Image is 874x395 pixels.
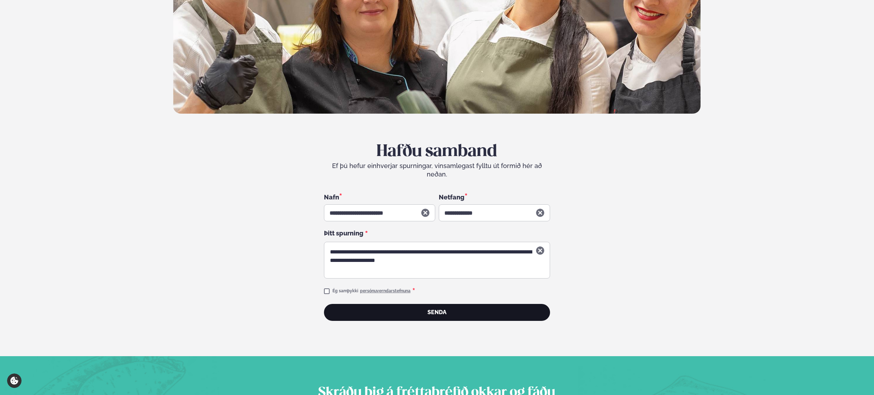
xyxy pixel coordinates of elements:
div: Ef þú hefur einhverjar spurningar, vinsamlegast fylltu út formið hér að neðan. [324,162,550,179]
div: Þitt spurning [324,230,550,238]
button: Senda [324,304,550,321]
div: Netfang [439,192,550,202]
h2: Hafðu samband [324,142,550,162]
div: Nafn [324,192,435,202]
div: Ég samþykki [332,287,415,295]
a: Cookie settings [7,373,22,388]
a: persónuverndarstefnuna [360,288,411,294]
